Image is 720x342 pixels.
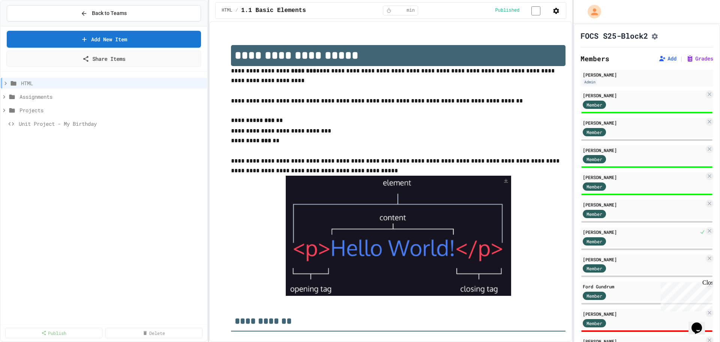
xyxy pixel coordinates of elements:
span: Member [586,320,602,327]
button: Back to Teams [7,5,201,21]
span: | [679,54,683,63]
div: [PERSON_NAME] [583,310,704,317]
span: Member [586,292,602,299]
div: Content is published and visible to students [495,6,550,15]
div: Chat with us now!Close [3,3,52,48]
span: Member [586,101,602,108]
span: Member [586,238,602,245]
button: Add [658,55,676,62]
div: [PERSON_NAME] [583,92,704,99]
input: publish toggle [522,6,549,15]
span: Unit Project - My Birthday [19,120,204,128]
div: [PERSON_NAME] [583,229,698,235]
a: Share Items [6,51,201,67]
h1: FOCS S25-Block2 [580,30,648,41]
span: Member [586,129,602,136]
button: Assignment Settings [651,31,658,40]
span: Member [586,211,602,217]
span: Member [586,156,602,163]
iframe: chat widget [658,279,712,311]
h2: Members [580,53,609,64]
div: [PERSON_NAME] [583,71,711,78]
a: Publish [5,328,102,338]
span: HTML [222,8,232,14]
span: Assignments [19,93,204,101]
span: / [235,8,238,14]
span: Member [586,265,602,272]
div: [PERSON_NAME] [583,119,704,126]
span: Published [495,8,520,14]
div: [PERSON_NAME] [583,174,704,181]
div: Ford Gundrum [583,283,704,290]
button: Grades [686,55,713,62]
a: Add New Item [7,31,201,48]
span: Projects [19,106,204,114]
span: Back to Teams [92,9,127,17]
div: [PERSON_NAME] [583,147,704,154]
span: HTML [21,79,204,87]
div: My Account [580,3,603,20]
span: 1.1 Basic Elements [241,6,306,15]
span: Member [586,183,602,190]
div: [PERSON_NAME] [583,256,704,263]
span: min [406,8,415,14]
a: Delete [105,328,202,338]
iframe: chat widget [688,312,712,334]
div: [PERSON_NAME] [583,201,704,208]
div: Admin [583,79,597,85]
